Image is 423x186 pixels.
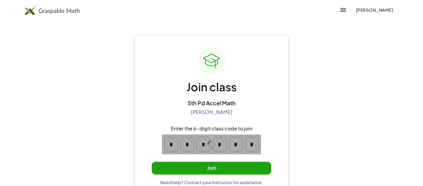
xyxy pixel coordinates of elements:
[186,80,237,94] div: Join class
[160,179,263,185] div: Need help? Contact your instructor for assistance.
[351,4,398,16] button: [PERSON_NAME]
[191,109,233,116] div: [PERSON_NAME]
[152,162,271,175] button: Join
[355,7,393,13] span: [PERSON_NAME]
[171,125,252,132] div: Enter the 6-digit class code to join
[188,99,236,107] div: 5th Pd Accel Math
